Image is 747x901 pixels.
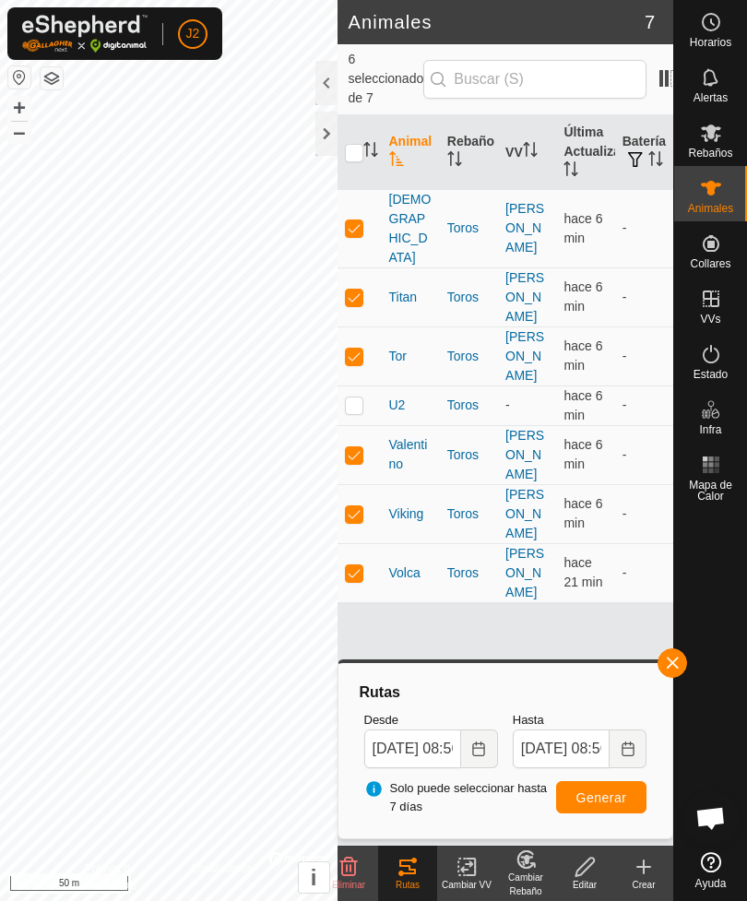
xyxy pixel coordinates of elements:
p-sorticon: Activar para ordenar [447,154,462,169]
div: Chat abierto [683,790,739,846]
h2: Animales [349,11,645,33]
td: - [615,385,673,425]
td: - [615,425,673,484]
th: Batería [615,115,673,190]
div: Cambiar VV [437,878,496,892]
span: Eliminar [332,880,365,890]
span: Animales [688,203,733,214]
button: – [8,121,30,143]
div: Toros [447,396,491,415]
p-sorticon: Activar para ordenar [563,164,578,179]
span: Tor [389,347,407,366]
div: Toros [447,219,491,238]
td: - [615,189,673,267]
span: 4 oct 2025, 8:50 [563,279,602,314]
div: Rutas [378,878,437,892]
a: Política de Privacidad [84,860,168,894]
div: Cambiar Rebaño [496,871,555,898]
span: Volca [389,563,421,583]
span: Generar [576,790,627,805]
div: Toros [447,504,491,524]
p-sorticon: Activar para ordenar [523,145,538,160]
td: - [615,484,673,543]
label: Desde [364,711,498,729]
span: Titan [389,288,418,307]
span: J2 [186,24,200,43]
span: Solo puede seleccionar hasta 7 días [364,779,556,815]
a: [PERSON_NAME] [505,546,544,599]
span: U2 [389,396,406,415]
span: 4 oct 2025, 8:50 [563,388,602,422]
div: Toros [447,347,491,366]
span: 4 oct 2025, 8:35 [563,555,602,589]
span: Mapa de Calor [679,480,742,502]
th: Rebaño [440,115,498,190]
button: Choose Date [610,729,646,768]
span: 7 [645,8,655,36]
a: Contáctenos [191,860,253,894]
a: [PERSON_NAME] [505,270,544,324]
span: Alertas [694,92,728,103]
a: [PERSON_NAME] [505,201,544,255]
span: Ayuda [695,878,727,889]
p-sorticon: Activar para ordenar [648,154,663,169]
button: i [299,862,329,893]
p-sorticon: Activar para ordenar [389,154,404,169]
a: [PERSON_NAME] [505,428,544,481]
span: Collares [690,258,730,269]
span: Infra [699,424,721,435]
div: Toros [447,288,491,307]
div: Toros [447,563,491,583]
td: - [615,326,673,385]
span: i [311,865,317,890]
div: Crear [614,878,673,892]
input: Buscar (S) [423,60,646,99]
th: Última Actualización [556,115,614,190]
label: Hasta [513,711,646,729]
div: Toros [447,445,491,465]
span: Rebaños [688,148,732,159]
img: Logo Gallagher [22,15,148,53]
p-sorticon: Activar para ordenar [363,145,378,160]
app-display-virtual-paddock-transition: - [505,397,510,412]
button: Capas del Mapa [41,67,63,89]
a: [PERSON_NAME] [505,487,544,540]
button: Restablecer Mapa [8,66,30,89]
span: [DEMOGRAPHIC_DATA] [389,190,433,267]
div: Rutas [357,682,655,704]
span: 4 oct 2025, 8:50 [563,496,602,530]
span: Viking [389,504,424,524]
button: Choose Date [461,729,498,768]
span: 4 oct 2025, 8:50 [563,211,602,245]
td: - [615,267,673,326]
div: Editar [555,878,614,892]
a: Ayuda [674,845,747,896]
th: Animal [382,115,440,190]
span: 4 oct 2025, 8:50 [563,437,602,471]
th: VV [498,115,556,190]
span: 6 seleccionado de 7 [349,50,424,108]
button: Generar [556,781,646,813]
span: 4 oct 2025, 8:50 [563,338,602,373]
span: Valentino [389,435,433,474]
span: Estado [694,369,728,380]
span: VVs [700,314,720,325]
button: + [8,97,30,119]
td: - [615,543,673,602]
a: [PERSON_NAME] [505,329,544,383]
span: Horarios [690,37,731,48]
